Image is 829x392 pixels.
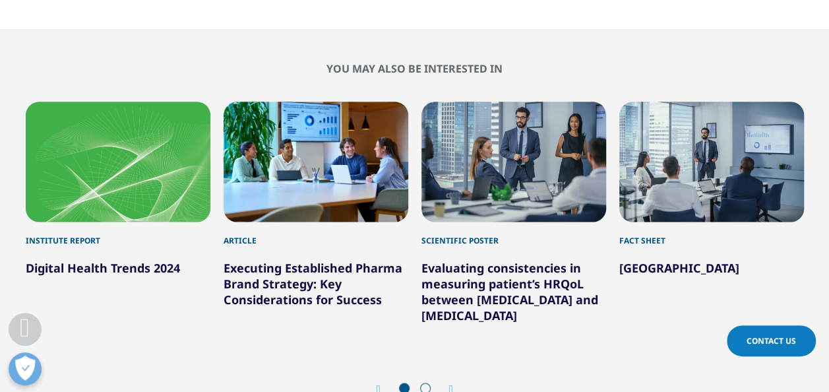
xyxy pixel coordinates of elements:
[26,222,210,247] div: Institute Report
[727,325,816,356] a: Contact Us
[26,102,210,323] div: 1 / 6
[619,222,804,247] div: Fact Sheet
[9,352,42,385] button: Open Preferences
[224,222,408,247] div: Article
[26,62,804,75] h2: You may also be interested in
[747,335,796,346] span: Contact Us
[224,260,402,308] a: Executing Established Pharma Brand Strategy: Key Considerations for Success​
[26,260,180,276] a: Digital Health Trends 2024
[421,260,598,323] a: Evaluating consistencies in measuring patient’s HRQoL between [MEDICAL_DATA] and [MEDICAL_DATA]
[619,102,804,323] div: 4 / 6
[224,102,408,323] div: 2 / 6
[421,222,606,247] div: Scientific Poster
[619,260,739,276] a: [GEOGRAPHIC_DATA]
[421,102,606,323] div: 3 / 6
